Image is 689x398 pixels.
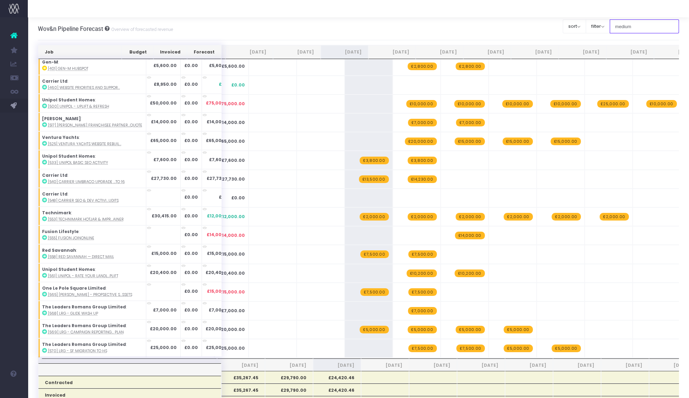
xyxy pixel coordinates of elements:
[38,244,146,263] td: :
[38,320,146,338] td: :
[48,104,109,109] abbr: [500] Unipol - Uplift & Refresh
[408,63,436,70] span: wayahead Revenue Forecast Item
[184,194,198,200] strong: £0.00
[610,19,679,33] input: Search...
[219,289,245,295] span: £15,000.00
[218,345,245,351] span: £25,000.00
[184,250,198,256] strong: £0.00
[646,100,677,108] span: wayahead Revenue Forecast Item
[209,157,232,163] span: £7,600.00
[416,45,463,59] th: Oct 25: activate to sort column ascending
[209,63,232,69] span: £5,600.00
[153,157,177,163] strong: £7,600.00
[48,179,125,184] abbr: [540] Carrier Umbraco upgrade from 10 to 16
[217,371,265,383] th: £35,267.45
[184,270,198,275] strong: £0.00
[218,101,245,107] span: £75,000.00
[405,138,437,145] span: wayahead Revenue Forecast Item
[38,188,146,207] td: :
[368,45,416,59] th: Sep 25: activate to sort column ascending
[38,75,146,94] td: :
[184,100,198,106] strong: £0.00
[207,232,232,238] span: £14,000.00
[38,263,146,282] td: :
[151,175,177,181] strong: £27,730.00
[272,362,306,368] span: [DATE]
[560,362,594,368] span: [DATE]
[48,66,88,71] abbr: [401] Gen-M HubSpot
[42,229,79,234] strong: Fusion Lifestyle
[38,207,146,225] td: :
[265,371,313,383] th: £29,790.00
[207,119,232,125] span: £14,000.00
[150,326,177,332] strong: £20,000.00
[184,138,198,143] strong: £0.00
[563,19,586,33] button: sort
[38,94,146,113] td: :
[184,307,198,313] strong: £0.00
[217,383,265,396] th: £35,267.45
[225,45,273,59] th: Jun 25: activate to sort column ascending
[48,292,132,297] abbr: [565] Rhatigan - Propsective supporting assets
[38,301,146,320] td: :
[313,371,361,383] th: £24,420.46
[206,270,232,276] span: £20,400.00
[48,198,119,203] abbr: [548] Carrier SEO & Dev activity following the Audits
[408,345,436,352] span: wayahead Revenue Forecast Item
[219,176,245,182] span: £27,730.00
[219,119,245,126] span: £14,000.00
[122,45,153,59] th: Budget
[38,56,146,75] td: :
[551,138,581,145] span: wayahead Revenue Forecast Item
[408,250,436,258] span: wayahead Revenue Forecast Item
[368,362,402,368] span: [DATE]
[408,119,436,126] span: wayahead Revenue Forecast Item
[38,376,222,388] th: Contracted
[504,345,532,352] span: wayahead Revenue Forecast Item
[42,304,126,310] strong: The Leaders Romans Group Limited
[265,383,313,396] th: £29,790.00
[408,213,436,221] span: wayahead Revenue Forecast Item
[206,138,232,144] span: £65,000.00
[552,345,580,352] span: wayahead Revenue Forecast Item
[231,195,245,201] span: £0.00
[207,175,232,182] span: £27,730.00
[150,270,177,275] strong: £20,400.00
[42,191,67,197] strong: Carrier Ltd
[559,45,606,59] th: Jan 26: activate to sort column ascending
[110,25,173,32] small: Overview of forecasted revenue
[184,157,198,163] strong: £0.00
[455,232,485,239] span: wayahead Revenue Forecast Item
[42,78,67,84] strong: Carrier Ltd
[320,362,354,368] span: [DATE]
[154,81,177,87] strong: £8,950.00
[218,270,245,276] span: £20,400.00
[38,113,146,131] td: :
[48,160,108,165] abbr: [533] Unipol basic SEO activity
[359,175,389,183] span: wayahead Revenue Forecast Item
[184,213,198,219] strong: £0.00
[503,138,533,145] span: wayahead Revenue Forecast Item
[219,232,245,239] span: £14,000.00
[406,100,437,108] span: wayahead Revenue Forecast Item
[38,131,146,150] td: :
[48,123,142,128] abbr: [517] Nolte Franchisee Partner Pack Quote
[218,326,245,333] span: £20,000.00
[408,307,436,315] span: wayahead Revenue Forecast Item
[586,19,610,33] button: filter
[38,45,122,59] th: Job: activate to sort column ascending
[184,119,198,125] strong: £0.00
[273,45,321,59] th: Jul 25: activate to sort column ascending
[360,326,388,333] span: wayahead Revenue Forecast Item
[360,157,388,164] span: wayahead Revenue Forecast Item
[360,213,388,221] span: wayahead Revenue Forecast Item
[456,213,484,221] span: wayahead Revenue Forecast Item
[408,175,437,183] span: wayahead Revenue Forecast Item
[219,81,232,88] span: £0.00
[42,134,79,140] strong: Ventura Yachts
[512,362,546,368] span: [DATE]
[9,384,19,395] img: images/default_profile_image.png
[456,63,484,70] span: wayahead Revenue Forecast Item
[42,172,67,178] strong: Carrier Ltd
[321,45,368,59] th: Aug 25: activate to sort column ascending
